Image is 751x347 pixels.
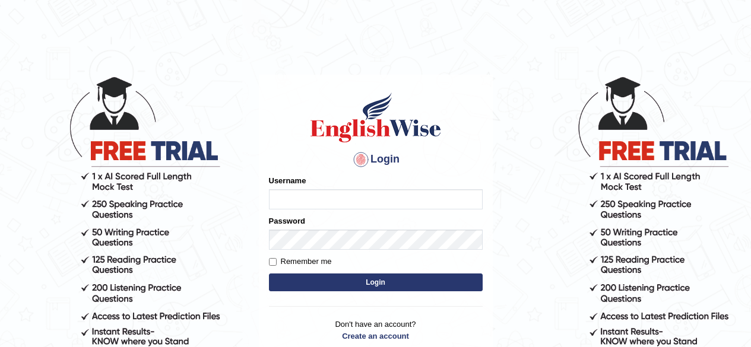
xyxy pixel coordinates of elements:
[269,215,305,227] label: Password
[269,330,483,342] a: Create an account
[269,150,483,169] h4: Login
[308,91,443,144] img: Logo of English Wise sign in for intelligent practice with AI
[269,273,483,291] button: Login
[269,175,306,186] label: Username
[269,256,332,268] label: Remember me
[269,258,277,266] input: Remember me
